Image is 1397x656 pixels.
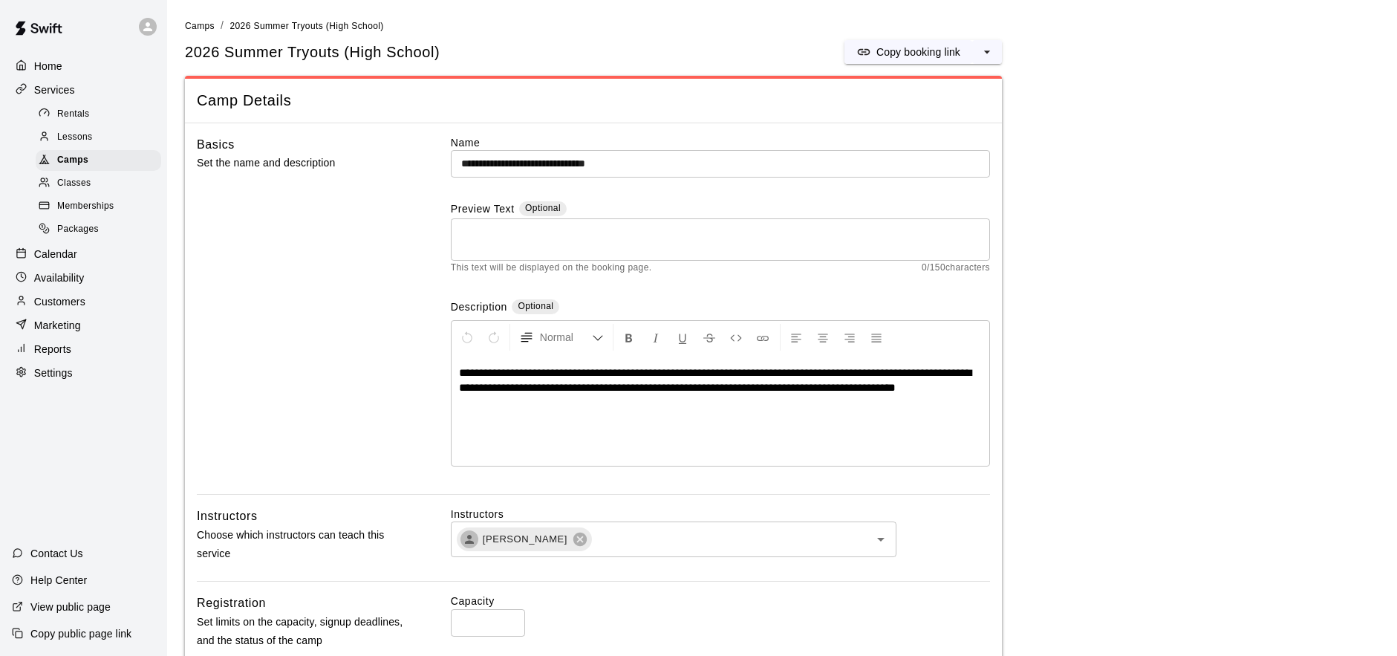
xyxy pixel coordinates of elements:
[197,91,990,111] span: Camp Details
[750,324,775,351] button: Insert Link
[197,135,235,155] h6: Basics
[36,196,161,217] div: Memberships
[185,19,215,31] a: Camps
[451,135,990,150] label: Name
[36,104,161,125] div: Rentals
[57,222,99,237] span: Packages
[451,594,990,608] label: Capacity
[30,546,83,561] p: Contact Us
[518,301,553,311] span: Optional
[457,527,592,551] div: [PERSON_NAME]
[870,529,891,550] button: Open
[36,172,167,195] a: Classes
[36,103,167,126] a: Rentals
[34,247,77,262] p: Calendar
[36,173,161,194] div: Classes
[12,290,155,313] a: Customers
[525,203,561,213] span: Optional
[810,324,836,351] button: Center Align
[670,324,695,351] button: Format Underline
[451,261,652,276] span: This text will be displayed on the booking page.
[34,342,71,357] p: Reports
[197,594,266,613] h6: Registration
[513,324,610,351] button: Formatting Options
[12,362,155,384] a: Settings
[57,153,88,168] span: Camps
[185,21,215,31] span: Camps
[34,294,85,309] p: Customers
[36,219,161,240] div: Packages
[34,270,85,285] p: Availability
[455,324,480,351] button: Undo
[36,126,167,149] a: Lessons
[451,507,990,522] label: Instructors
[474,532,576,547] span: [PERSON_NAME]
[36,150,161,171] div: Camps
[221,18,224,33] li: /
[12,338,155,360] a: Reports
[197,154,403,172] p: Set the name and description
[540,330,592,345] span: Normal
[185,18,1379,34] nav: breadcrumb
[30,573,87,588] p: Help Center
[844,40,972,64] button: Copy booking link
[784,324,809,351] button: Left Align
[57,199,114,214] span: Memberships
[12,314,155,337] a: Marketing
[57,107,90,122] span: Rentals
[34,366,73,380] p: Settings
[57,130,93,145] span: Lessons
[36,218,167,241] a: Packages
[197,526,403,563] p: Choose which instructors can teach this service
[185,42,440,62] h5: 2026 Summer Tryouts (High School)
[12,79,155,101] a: Services
[922,261,990,276] span: 0 / 150 characters
[229,21,383,31] span: 2026 Summer Tryouts (High School)
[30,626,131,641] p: Copy public page link
[34,318,81,333] p: Marketing
[451,201,515,218] label: Preview Text
[12,55,155,77] a: Home
[57,176,91,191] span: Classes
[36,127,161,148] div: Lessons
[844,40,1002,64] div: split button
[34,82,75,97] p: Services
[697,324,722,351] button: Format Strikethrough
[30,600,111,614] p: View public page
[837,324,862,351] button: Right Align
[12,267,155,289] a: Availability
[723,324,749,351] button: Insert Code
[864,324,889,351] button: Justify Align
[36,195,167,218] a: Memberships
[197,613,403,650] p: Set limits on the capacity, signup deadlines, and the status of the camp
[12,243,155,265] a: Calendar
[972,40,1002,64] button: select merge strategy
[36,149,167,172] a: Camps
[616,324,642,351] button: Format Bold
[876,45,960,59] p: Copy booking link
[481,324,507,351] button: Redo
[451,299,507,316] label: Description
[643,324,668,351] button: Format Italics
[34,59,62,74] p: Home
[197,507,258,526] h6: Instructors
[460,530,478,548] div: Tyler Anderson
